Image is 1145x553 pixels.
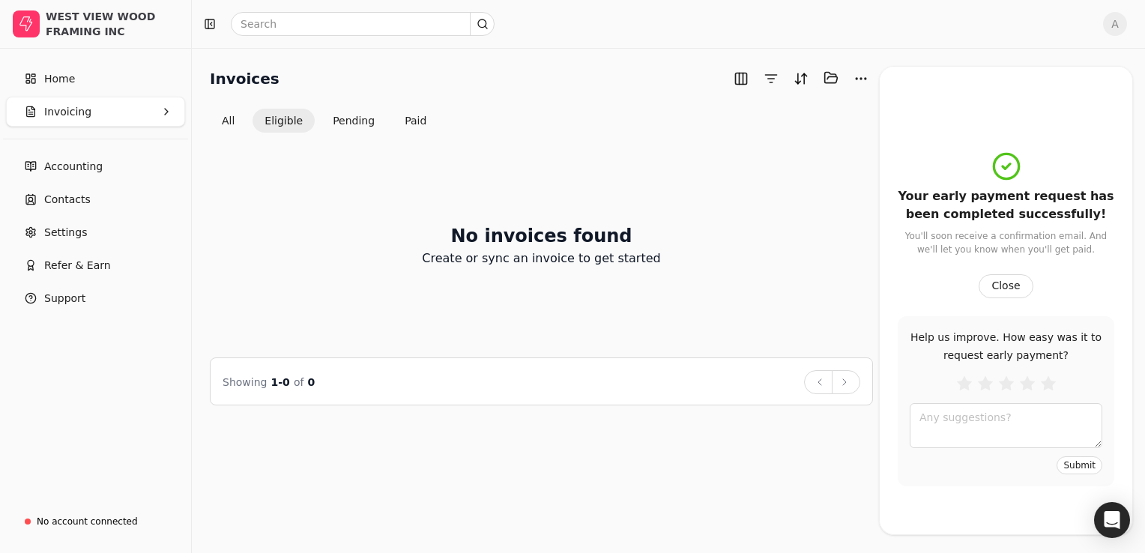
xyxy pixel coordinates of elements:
button: A [1103,12,1127,36]
button: Invoicing [6,97,185,127]
h2: Invoices [210,67,280,91]
button: Submit [1057,456,1102,474]
a: Contacts [6,184,185,214]
button: Close [979,274,1033,298]
span: Refer & Earn [44,258,111,274]
button: Refer & Earn [6,250,185,280]
button: Sort [789,67,813,91]
div: Open Intercom Messenger [1094,502,1130,538]
span: 1 - 0 [271,376,290,388]
div: Invoice filter options [210,109,438,133]
button: Paid [393,109,438,133]
div: Help us improve. How easy was it to request early payment? [910,328,1102,364]
button: All [210,109,247,133]
span: of [294,376,304,388]
a: Settings [6,217,185,247]
span: Home [44,71,75,87]
button: Eligible [253,109,315,133]
button: Batch (0) [819,66,843,90]
p: Create or sync an invoice to get started [422,250,660,268]
span: 0 [308,376,315,388]
div: Your early payment request has been completed successfully! [898,187,1114,223]
a: Accounting [6,151,185,181]
a: Home [6,64,185,94]
h2: No invoices found [450,223,632,250]
button: Support [6,283,185,313]
span: Showing [223,376,267,388]
span: Contacts [44,192,91,208]
div: No account connected [37,515,138,528]
span: Invoicing [44,104,91,120]
button: Pending [321,109,387,133]
span: Settings [44,225,87,241]
a: No account connected [6,508,185,535]
div: WEST VIEW WOOD FRAMING INC [46,9,178,39]
span: Support [44,291,85,306]
button: More [849,67,873,91]
span: Accounting [44,159,103,175]
div: You'll soon receive a confirmation email. And we'll let you know when you'll get paid. [898,229,1114,256]
input: Search [231,12,495,36]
